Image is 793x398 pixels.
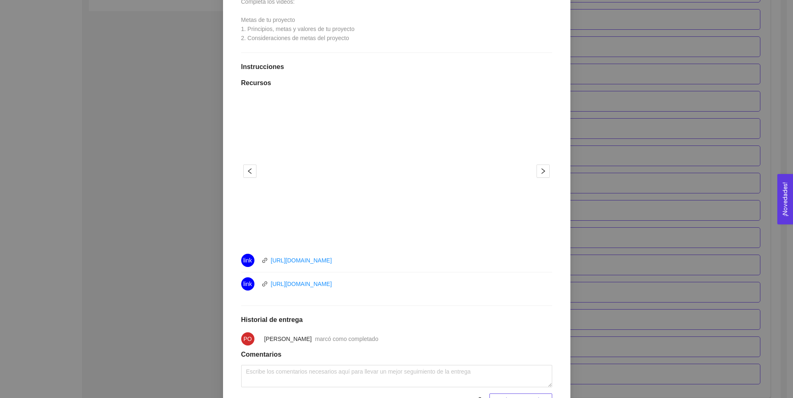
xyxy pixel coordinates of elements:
span: PO [243,332,252,346]
span: right [537,168,549,174]
a: [URL][DOMAIN_NAME] [271,257,332,264]
a: [URL][DOMAIN_NAME] [271,281,332,287]
button: left [243,164,256,178]
h1: Comentarios [241,350,552,359]
button: Open Feedback Widget [777,174,793,224]
span: link [262,281,268,287]
span: left [244,168,256,174]
span: [PERSON_NAME] [264,336,312,342]
button: 2 [399,234,406,235]
h1: Historial de entrega [241,316,552,324]
h1: Instrucciones [241,63,552,71]
span: link [243,277,252,291]
span: marcó como completado [315,336,378,342]
span: link [243,254,252,267]
button: 1 [387,234,397,235]
iframe: 07 Raime Metas del Proyecto [264,97,529,245]
h1: Recursos [241,79,552,87]
button: right [537,164,550,178]
span: link [262,257,268,263]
